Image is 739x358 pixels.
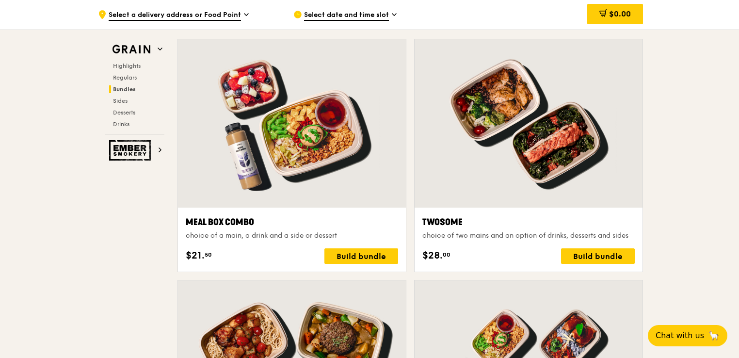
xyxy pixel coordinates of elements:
[113,74,137,81] span: Regulars
[708,330,720,342] span: 🦙
[109,140,154,161] img: Ember Smokery web logo
[443,251,450,259] span: 00
[324,248,398,264] div: Build bundle
[422,231,635,241] div: choice of two mains and an option of drinks, desserts and sides
[422,215,635,229] div: Twosome
[561,248,635,264] div: Build bundle
[186,231,398,241] div: choice of a main, a drink and a side or dessert
[113,63,141,69] span: Highlights
[609,9,631,18] span: $0.00
[109,10,241,21] span: Select a delivery address or Food Point
[656,330,704,342] span: Chat with us
[648,325,727,346] button: Chat with us🦙
[186,215,398,229] div: Meal Box Combo
[304,10,389,21] span: Select date and time slot
[113,121,129,128] span: Drinks
[422,248,443,263] span: $28.
[205,251,212,259] span: 50
[109,41,154,58] img: Grain web logo
[113,86,136,93] span: Bundles
[113,98,128,104] span: Sides
[186,248,205,263] span: $21.
[113,109,135,116] span: Desserts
